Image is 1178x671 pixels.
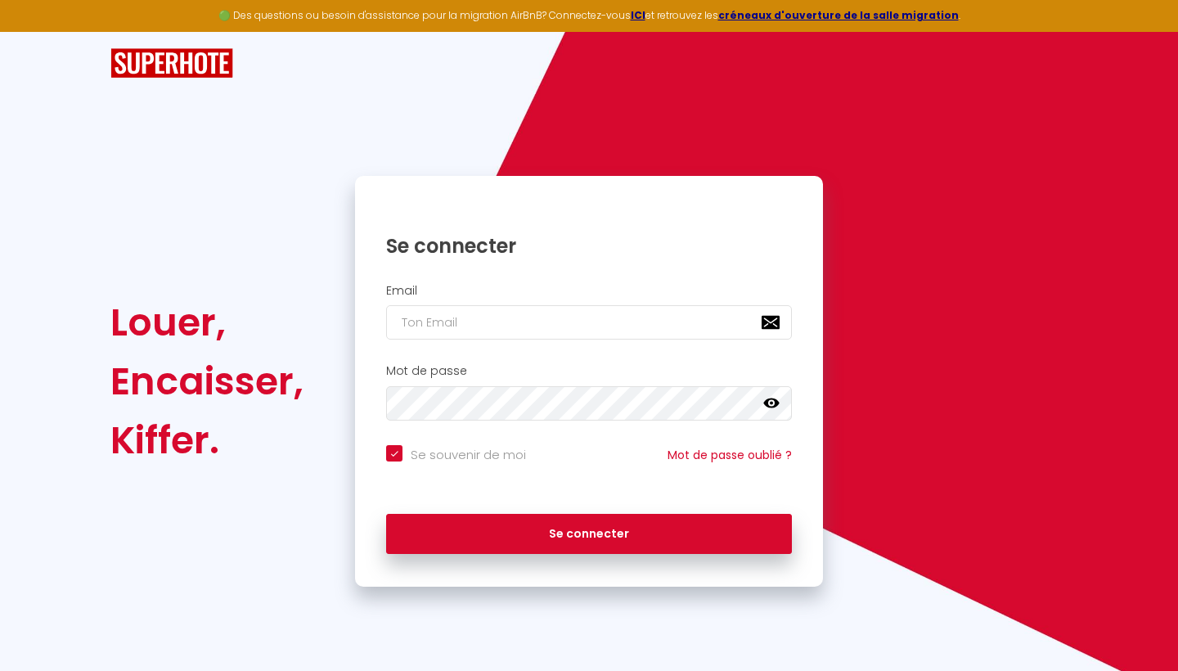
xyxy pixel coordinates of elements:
[386,364,792,378] h2: Mot de passe
[386,305,792,340] input: Ton Email
[386,233,792,259] h1: Se connecter
[668,447,792,463] a: Mot de passe oublié ?
[110,48,233,79] img: SuperHote logo
[631,8,645,22] a: ICI
[718,8,959,22] a: créneaux d'ouverture de la salle migration
[110,352,303,411] div: Encaisser,
[386,284,792,298] h2: Email
[110,411,303,470] div: Kiffer.
[386,514,792,555] button: Se connecter
[110,293,303,352] div: Louer,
